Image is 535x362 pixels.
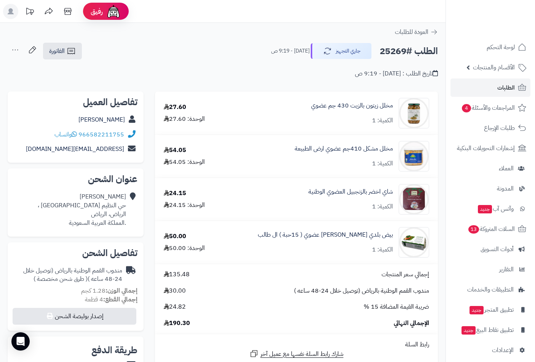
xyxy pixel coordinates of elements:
[399,98,429,128] img: 149-90x90.jpg
[164,103,186,112] div: 27.60
[450,220,530,238] a: السلات المتروكة13
[477,203,514,214] span: وآتس آب
[105,286,137,295] strong: إجمالي الوزن:
[450,341,530,359] a: الإعدادات
[260,350,343,359] span: شارك رابط السلة نفسها مع عميل آخر
[14,266,122,284] div: مندوب القمم الوطنية بالرياض (توصيل خلال 24-48 ساعه )
[450,260,530,279] a: التقارير
[461,325,514,335] span: تطبيق نقاط البيع
[164,303,186,311] span: 24.82
[399,184,429,215] img: 1665701079-IMG-20221014-WA0000-90x90.jpg
[364,303,429,311] span: ضريبة القيمة المضافة 15 %
[91,7,103,16] span: رفيق
[487,42,515,53] span: لوحة التحكم
[450,280,530,299] a: التطبيقات والخدمات
[457,143,515,154] span: إشعارات التحويلات البنكية
[372,245,393,254] div: الكمية: 1
[295,144,393,153] a: مخلل مشكل 410جم عضوي ارض الطبيعة
[164,287,186,295] span: 30.00
[81,286,137,295] small: 1.28 كجم
[450,200,530,218] a: وآتس آبجديد
[106,4,121,19] img: ai-face.png
[355,69,438,78] div: تاريخ الطلب : [DATE] - 9:19 ص
[164,158,205,167] div: الوحدة: 54.05
[308,187,393,196] a: شاي اخضر بالزنجبيل العضوي الوطنية
[399,227,429,258] img: 1681470814-XCd6jZ3siCPmeWq7vOepLtpg82NjcjacatttlgHz-90x90.jpg
[49,46,65,56] span: الفاتورة
[78,130,124,139] a: 966582211755
[450,159,530,178] a: العملاء
[372,202,393,211] div: الكمية: 1
[473,62,515,73] span: الأقسام والمنتجات
[450,38,530,56] a: لوحة التحكم
[78,115,125,124] a: [PERSON_NAME]
[395,27,428,37] span: العودة للطلبات
[34,274,88,284] span: ( طرق شحن مخصصة )
[26,144,124,154] a: [EMAIL_ADDRESS][DOMAIN_NAME]
[394,319,429,328] span: الإجمالي النهائي
[13,308,136,325] button: إصدار بوليصة الشحن
[478,205,492,213] span: جديد
[461,103,515,113] span: المراجعات والأسئلة
[271,47,310,55] small: [DATE] - 9:19 ص
[382,270,429,279] span: إجمالي سعر المنتجات
[462,326,476,335] span: جديد
[450,321,530,339] a: تطبيق نقاط البيعجديد
[164,115,205,123] div: الوحدة: 27.60
[38,192,126,227] div: [PERSON_NAME] حي النظيم [GEOGRAPHIC_DATA] ، الرياض، الرياض .المملكة العربية السعودية
[164,244,205,253] div: الوحدة: 50.00
[450,139,530,157] a: إشعارات التحويلات البنكية
[450,78,530,97] a: الطلبات
[14,175,137,184] h2: عنوان الشحن
[14,248,137,258] h2: تفاصيل الشحن
[467,284,514,295] span: التطبيقات والخدمات
[164,201,205,210] div: الوحدة: 24.15
[164,319,190,328] span: 190.30
[54,130,77,139] a: واتساب
[450,119,530,137] a: طلبات الإرجاع
[164,189,186,198] div: 24.15
[11,332,30,351] div: Open Intercom Messenger
[499,163,514,174] span: العملاء
[450,301,530,319] a: تطبيق المتجرجديد
[395,27,438,37] a: العودة للطلبات
[450,99,530,117] a: المراجعات والأسئلة4
[450,179,530,198] a: المدونة
[249,349,343,359] a: شارك رابط السلة نفسها مع عميل آخر
[492,345,514,356] span: الإعدادات
[484,123,515,133] span: طلبات الإرجاع
[468,224,515,234] span: السلات المتروكة
[258,231,393,239] a: بيض بلدي [PERSON_NAME] عضوي ( 15حبة ) ال طالب
[469,304,514,315] span: تطبيق المتجر
[43,43,82,59] a: الفاتورة
[462,104,471,112] span: 4
[481,244,514,255] span: أدوات التسويق
[499,264,514,275] span: التقارير
[164,232,186,241] div: 50.00
[470,306,484,314] span: جديد
[372,116,393,125] div: الكمية: 1
[450,240,530,258] a: أدوات التسويق
[158,340,435,349] div: رابط السلة
[380,43,438,59] h2: الطلب #25269
[497,183,514,194] span: المدونة
[164,270,190,279] span: 135.48
[85,295,137,304] small: 4 قطعة
[497,82,515,93] span: الطلبات
[399,141,429,171] img: 1655724658-raw-veg._1-90x90.jpg
[14,98,137,107] h2: تفاصيل العميل
[103,295,137,304] strong: إجمالي القطع:
[91,346,137,355] h2: طريقة الدفع
[20,4,39,21] a: تحديثات المنصة
[311,101,393,110] a: مخلل زيتون بالزيت 430 جم عضوي
[294,287,429,295] span: مندوب القمم الوطنية بالرياض (توصيل خلال 24-48 ساعه )
[164,146,186,155] div: 54.05
[468,225,479,234] span: 13
[372,159,393,168] div: الكمية: 1
[311,43,372,59] button: جاري التجهيز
